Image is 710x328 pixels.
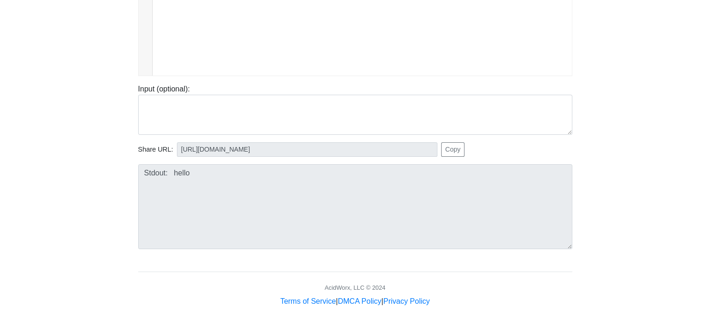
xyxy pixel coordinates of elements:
[441,142,465,157] button: Copy
[383,297,430,305] a: Privacy Policy
[177,142,437,157] input: No share available yet
[138,145,173,155] span: Share URL:
[280,296,429,307] div: | |
[131,84,579,135] div: Input (optional):
[338,297,381,305] a: DMCA Policy
[324,283,385,292] div: AcidWorx, LLC © 2024
[280,297,336,305] a: Terms of Service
